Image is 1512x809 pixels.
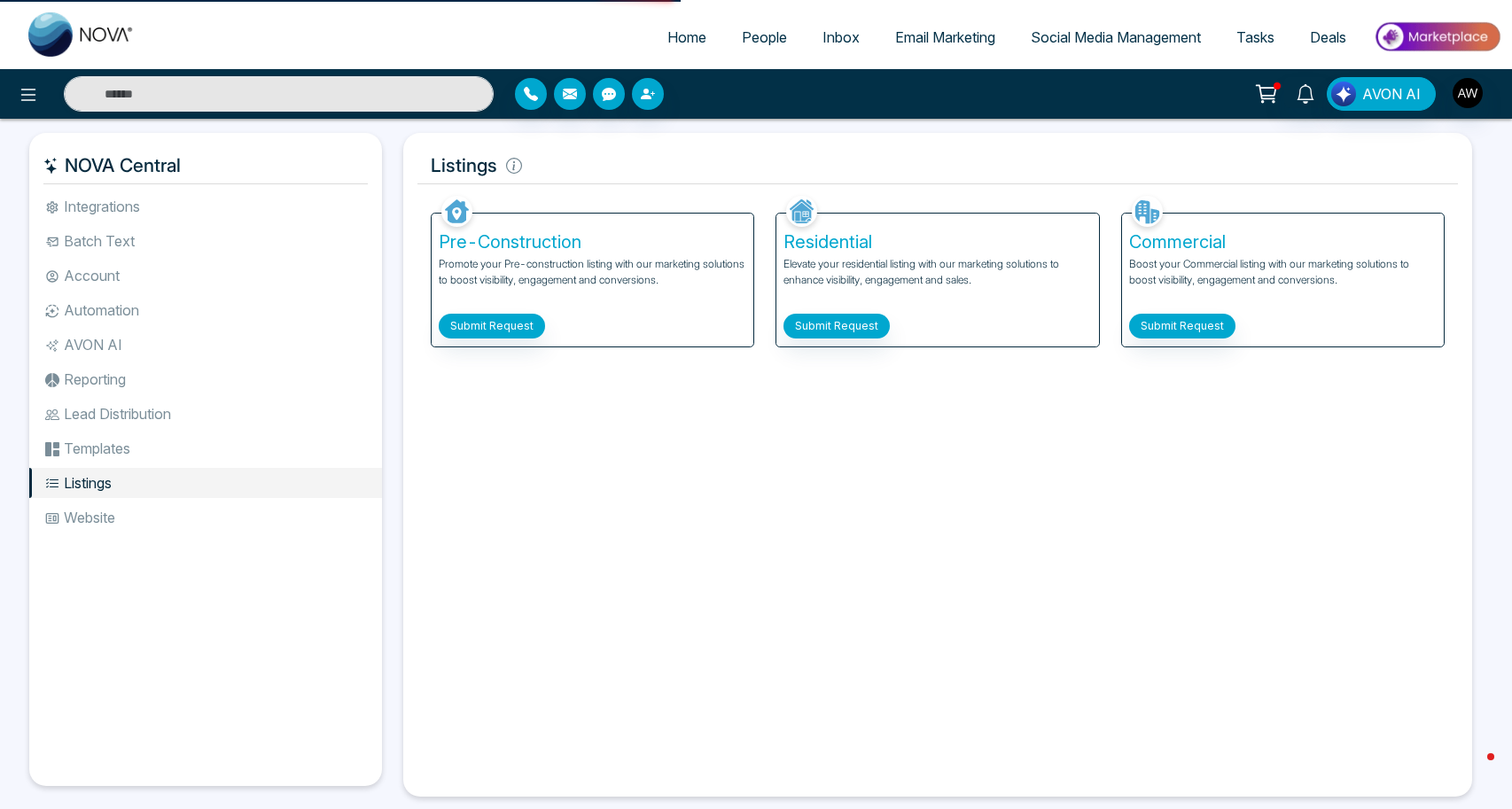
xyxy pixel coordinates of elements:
[650,20,724,54] a: Home
[29,226,382,256] li: Batch Text
[29,468,382,498] li: Listings
[29,330,382,360] li: AVON AI
[805,20,877,54] a: Inbox
[439,231,746,253] h5: Pre-Construction
[43,147,368,184] h5: NOVA Central
[1452,749,1494,791] iframe: Intercom live chat
[783,314,890,338] button: Submit Request
[439,256,746,305] p: Promote your Pre-construction listing with our marketing solutions to boost visibility, engagemen...
[1129,314,1235,338] button: Submit Request
[29,399,382,429] li: Lead Distribution
[1362,83,1421,105] span: AVON AI
[29,433,382,463] li: Templates
[29,261,382,291] li: Account
[29,295,382,325] li: Automation
[1292,20,1364,54] a: Deals
[28,12,135,57] img: Nova CRM Logo
[29,191,382,222] li: Integrations
[895,28,995,46] span: Email Marketing
[877,20,1013,54] a: Email Marketing
[29,364,382,394] li: Reporting
[441,196,472,227] img: Pre-Construction
[1132,196,1163,227] img: Commercial
[783,231,1091,253] h5: Residential
[1129,256,1437,305] p: Boost your Commercial listing with our marketing solutions to boost visibility, engagement and co...
[786,196,817,227] img: Residential
[667,28,706,46] span: Home
[439,314,545,338] button: Submit Request
[783,256,1091,305] p: Elevate your residential listing with our marketing solutions to enhance visibility, engagement a...
[1310,28,1346,46] span: Deals
[1219,20,1292,54] a: Tasks
[1129,231,1437,253] h5: Commercial
[742,28,787,46] span: People
[1373,17,1501,57] img: Market-place.gif
[29,502,382,533] li: Website
[417,147,1458,184] h5: Listings
[1031,28,1201,46] span: Social Media Management
[822,28,860,46] span: Inbox
[1013,20,1219,54] a: Social Media Management
[724,20,805,54] a: People
[1236,28,1274,46] span: Tasks
[1331,82,1356,106] img: Lead Flow
[1453,78,1483,108] img: User Avatar
[1327,77,1436,111] button: AVON AI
